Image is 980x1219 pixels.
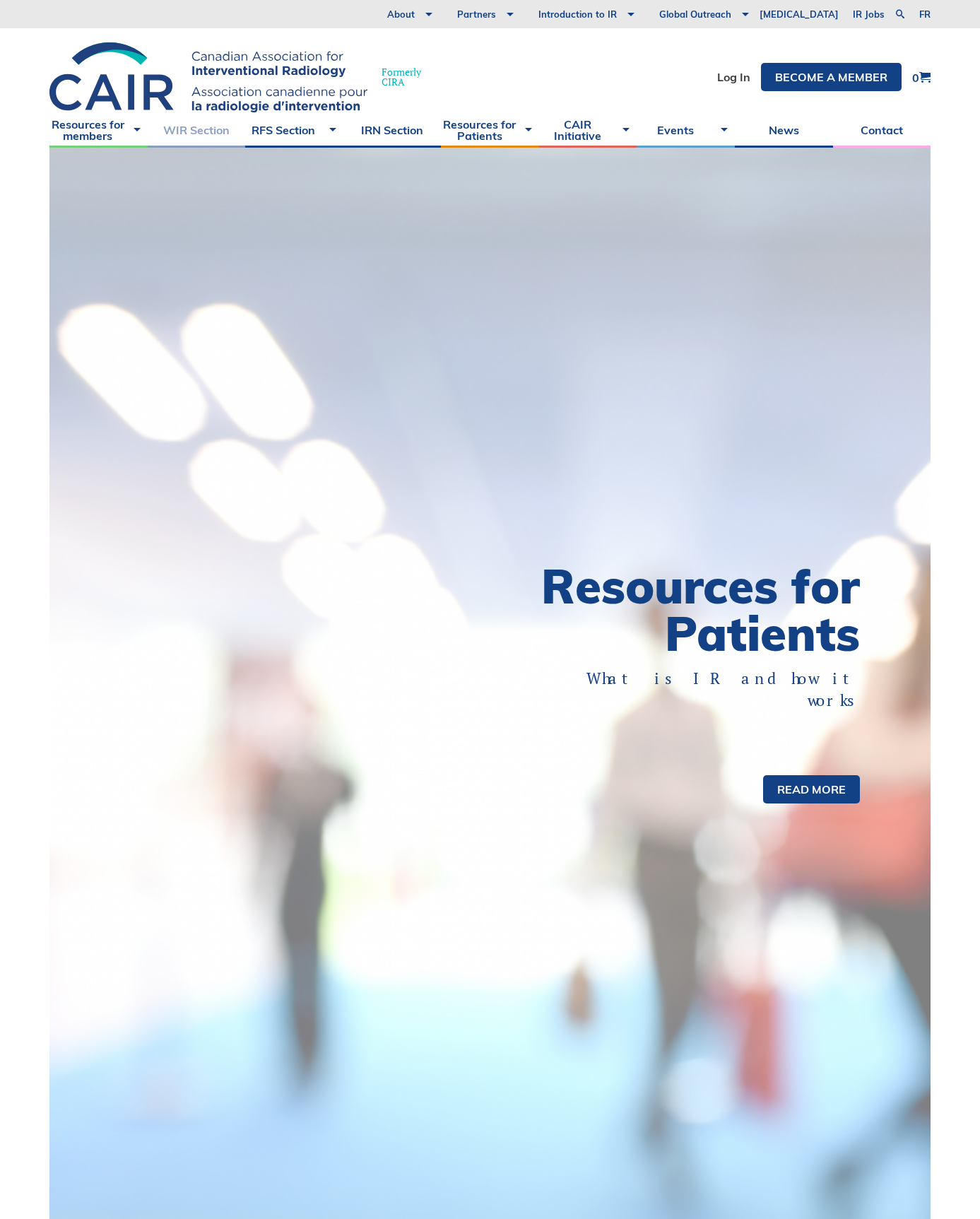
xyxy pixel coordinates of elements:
img: CIRA [49,42,367,112]
h1: Resources for Patients [490,563,861,657]
a: Events [637,112,735,148]
a: FormerlyCIRA [49,42,435,112]
a: WIR Section [148,112,246,148]
a: Become a member [761,63,902,91]
span: Formerly CIRA [382,67,421,87]
a: Resources for members [49,112,148,148]
a: IRN Section [343,112,442,148]
a: Read more [763,775,860,803]
a: Contact [833,112,931,148]
a: RFS Section [245,112,343,148]
a: Log In [717,71,750,83]
a: fr [919,10,931,19]
a: CAIR Initiative [539,112,637,148]
a: 0 [912,71,931,83]
a: Resources for Patients [441,112,539,148]
a: News [735,112,833,148]
p: What is IR and how it works [540,668,861,712]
